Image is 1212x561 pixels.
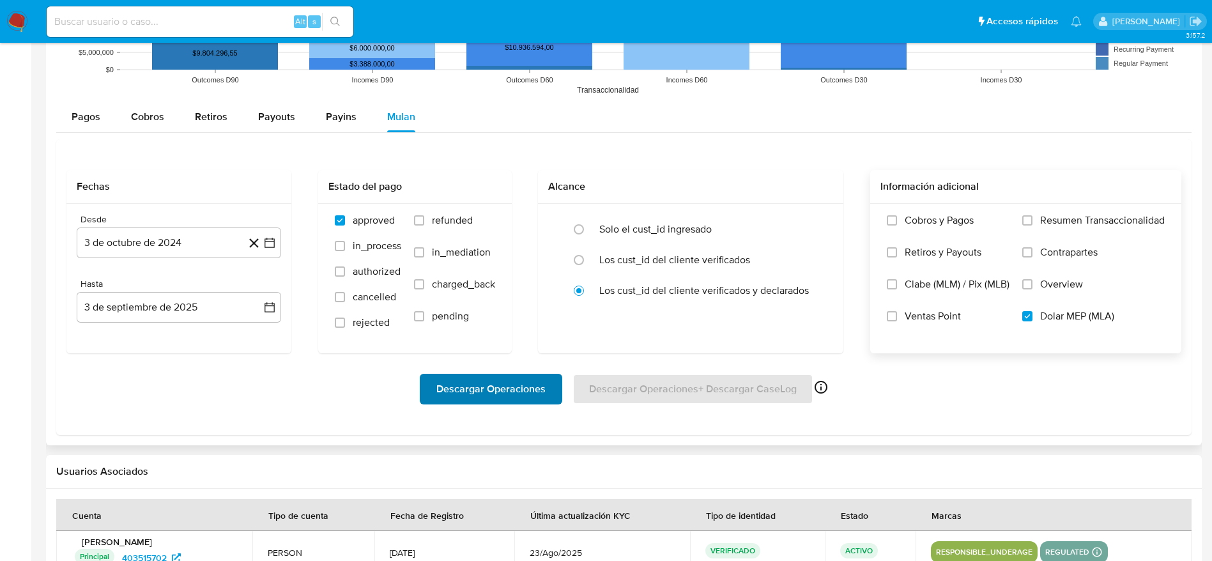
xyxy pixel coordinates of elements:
input: Buscar usuario o caso... [47,13,353,30]
h2: Usuarios Asociados [56,465,1192,478]
span: s [312,15,316,27]
span: Alt [295,15,305,27]
span: 3.157.2 [1186,30,1206,40]
p: elaine.mcfarlane@mercadolibre.com [1112,15,1185,27]
a: Notificaciones [1071,16,1082,27]
span: Accesos rápidos [986,15,1058,28]
button: search-icon [322,13,348,31]
a: Salir [1189,15,1202,28]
